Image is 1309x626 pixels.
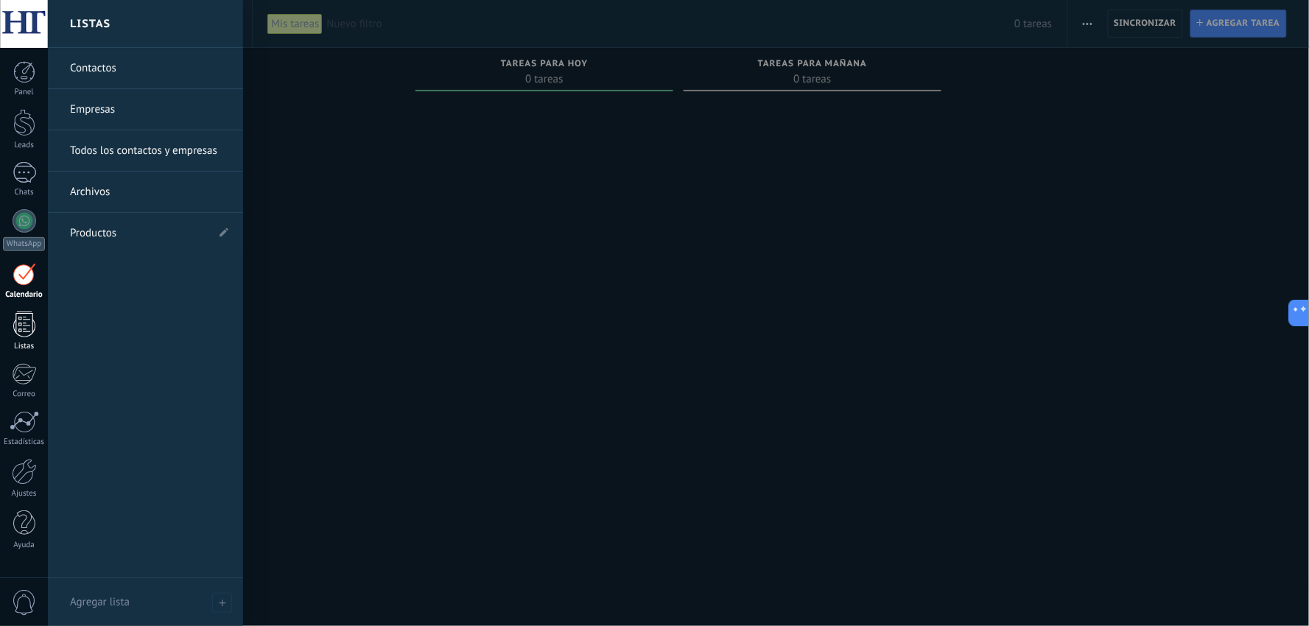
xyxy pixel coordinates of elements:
a: Empresas [70,89,228,130]
a: Archivos [70,172,228,213]
div: Estadísticas [3,437,46,447]
span: Agregar lista [212,593,232,613]
div: WhatsApp [3,237,45,251]
div: Listas [3,342,46,351]
a: Todos los contactos y empresas [70,130,228,172]
h2: Listas [70,1,110,47]
div: Calendario [3,290,46,300]
div: Correo [3,390,46,399]
span: Agregar lista [70,595,130,609]
div: Leads [3,141,46,150]
a: Contactos [70,48,228,89]
div: Ajustes [3,489,46,499]
div: Chats [3,188,46,197]
div: Ayuda [3,541,46,550]
a: Productos [70,213,206,254]
div: Panel [3,88,46,97]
